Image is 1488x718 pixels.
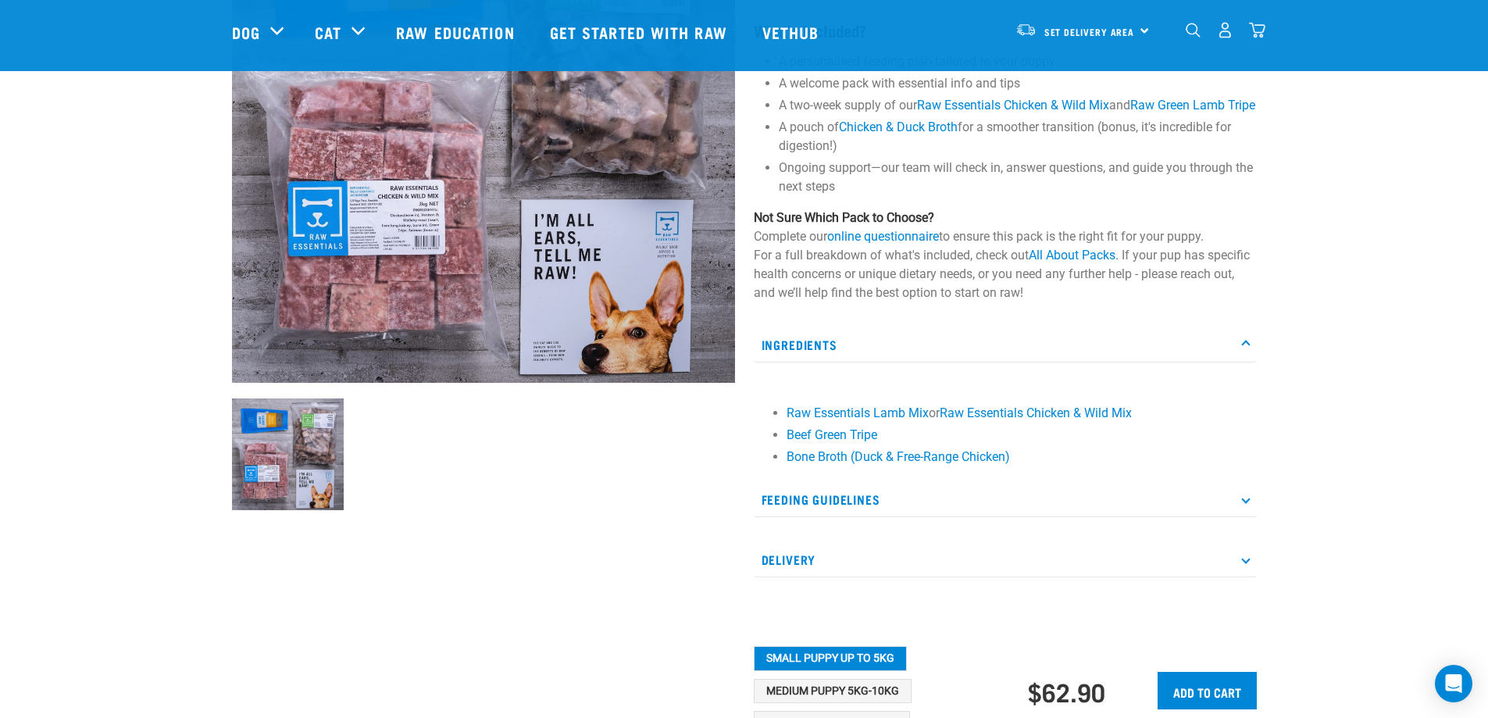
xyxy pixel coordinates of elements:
a: Raw Essentials Chicken & Wild Mix [917,98,1109,113]
img: user.png [1217,22,1233,38]
a: Bone Broth (Duck & Free-Range Chicken) [787,449,1010,464]
img: van-moving.png [1015,23,1037,37]
li: A two-week supply of our and [779,96,1257,115]
a: Chicken & Duck Broth [839,120,958,134]
a: online questionnaire [827,229,939,244]
img: home-icon-1@2x.png [1186,23,1201,38]
button: Small Puppy up to 5kg [754,646,907,671]
a: Vethub [747,1,839,63]
span: Set Delivery Area [1044,29,1135,34]
button: Medium Puppy 5kg-10kg [754,679,912,704]
div: $62.90 [1028,677,1105,705]
li: or [787,404,1249,423]
li: Ongoing support—our team will check in, answer questions, and guide you through the next steps [779,159,1257,196]
a: Raw Education [380,1,533,63]
a: Raw Essentials Chicken & Wild Mix [940,405,1132,420]
li: A pouch of for a smoother transition (bonus, it's incredible for digestion!) [779,118,1257,155]
a: Raw Green Lamb Tripe [1130,98,1255,113]
a: Get started with Raw [534,1,747,63]
div: Open Intercom Messenger [1435,665,1472,702]
input: Add to cart [1158,672,1257,709]
a: Beef Green Tripe [787,427,877,442]
p: Complete our to ensure this pack is the right fit for your puppy. For a full breakdown of what's ... [754,209,1257,302]
a: Dog [232,20,260,44]
a: Raw Essentials Lamb Mix [787,405,929,420]
a: Cat [315,20,341,44]
li: A welcome pack with essential info and tips [779,74,1257,93]
p: Feeding Guidelines [754,482,1257,517]
strong: Not Sure Which Pack to Choose? [754,210,934,225]
img: NPS Puppy Update [232,398,344,510]
img: home-icon@2x.png [1249,22,1265,38]
a: All About Packs [1029,248,1115,263]
p: Ingredients [754,327,1257,363]
p: Delivery [754,542,1257,577]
